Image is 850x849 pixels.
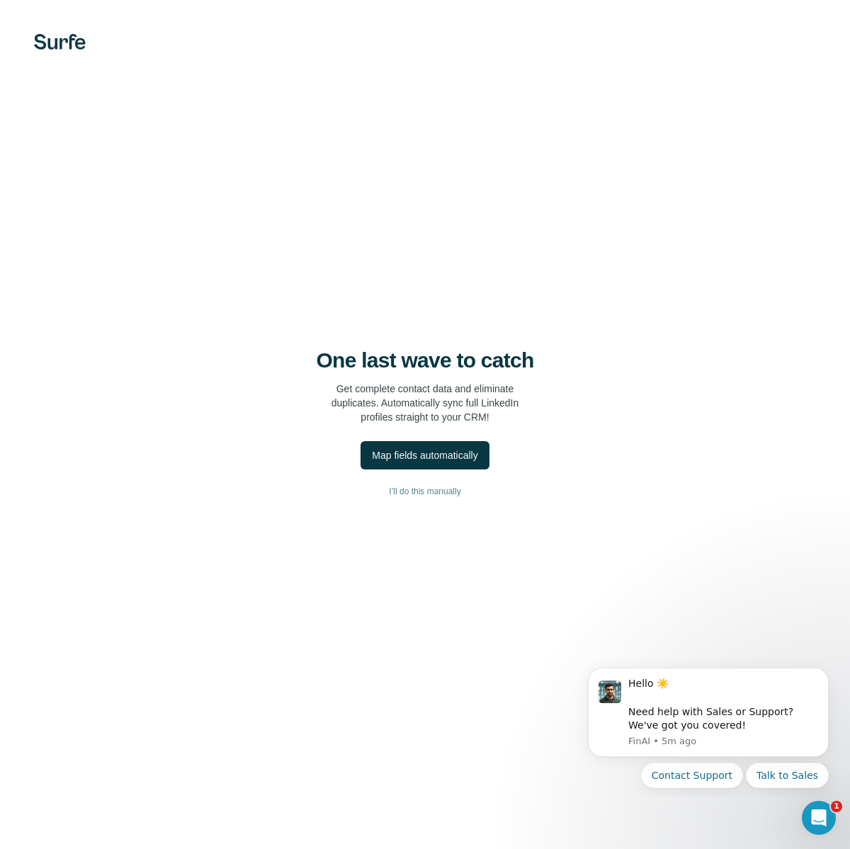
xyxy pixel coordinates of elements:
[831,801,842,812] span: 1
[317,348,534,373] h4: One last wave to catch
[331,382,519,424] p: Get complete contact data and eliminate duplicates. Automatically sync full LinkedIn profiles str...
[567,655,850,797] iframe: Intercom notifications message
[389,485,460,498] span: I’ll do this manually
[34,34,86,50] img: Surfe's logo
[361,441,489,469] button: Map fields automatically
[372,448,477,462] div: Map fields automatically
[802,801,836,835] iframe: Intercom live chat
[28,481,822,502] button: I’ll do this manually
